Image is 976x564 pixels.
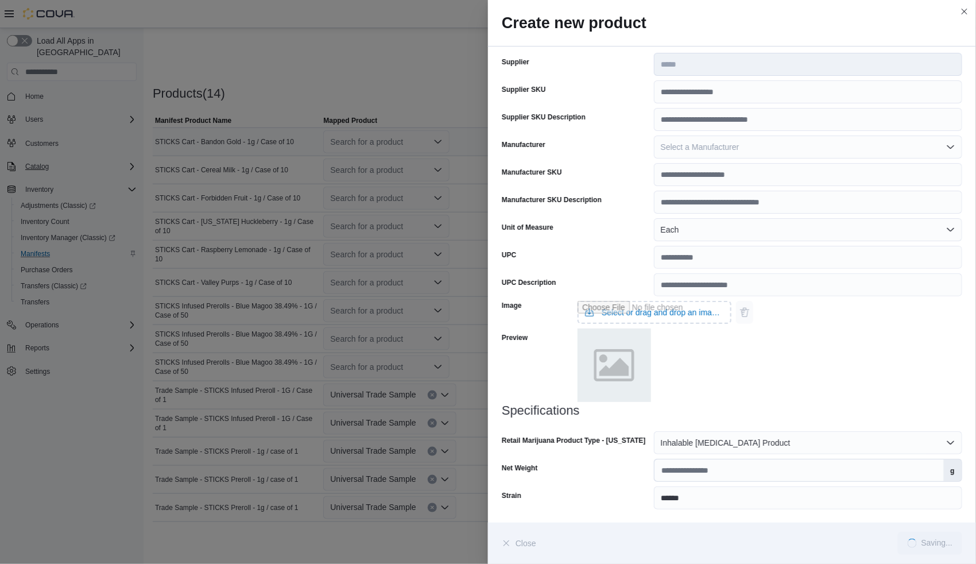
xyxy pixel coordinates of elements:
button: Select a Manufacturer [654,136,962,159]
label: Strain [502,491,521,500]
label: Image [502,301,522,310]
button: Close this dialog [958,5,971,18]
label: UPC [502,250,516,260]
label: Supplier SKU [502,85,546,94]
input: Use aria labels when no actual label is in use [578,301,731,324]
label: Net Weight [502,463,537,473]
span: Select a Manufacturer [661,142,739,152]
label: Preview [502,333,528,342]
label: g [944,459,962,481]
span: Close [516,538,536,549]
h3: Specifications [502,404,962,418]
h2: Create new product [502,14,962,32]
label: Supplier SKU Description [502,113,586,122]
button: Inhalable [MEDICAL_DATA] Product [654,431,962,454]
label: Supplier [502,57,529,67]
button: Close [502,532,536,555]
label: Manufacturer [502,140,545,149]
label: Manufacturer SKU [502,168,562,177]
button: LoadingSaving... [898,532,962,555]
span: Loading [908,539,917,548]
label: Manufacturer SKU Description [502,195,602,204]
button: Each [654,218,962,241]
label: UPC Description [502,278,556,287]
label: Retail Marijuana Product Type - [US_STATE] [502,436,646,445]
img: placeholder.png [578,329,651,402]
div: Saving... [921,539,952,548]
label: Unit of Measure [502,223,553,232]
